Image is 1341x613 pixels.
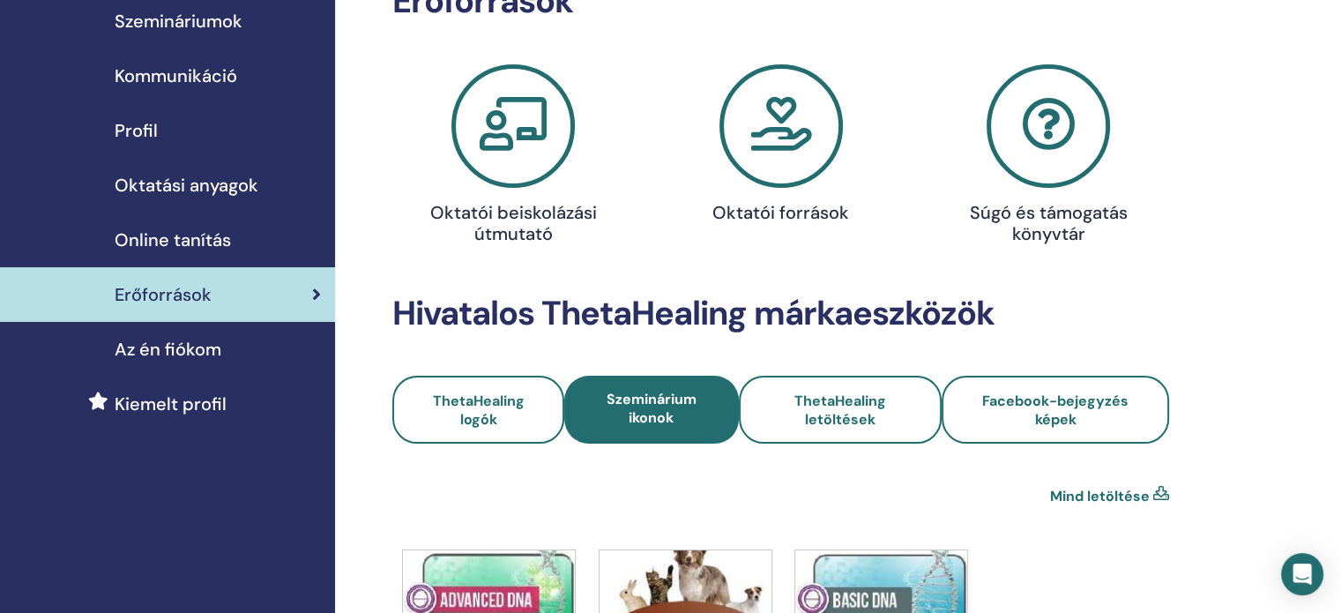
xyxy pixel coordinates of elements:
[982,392,1129,429] span: Facebook-bejegyzés képek
[695,202,868,223] h4: Oktatói források
[115,227,231,253] span: Online tanítás
[427,202,600,244] h4: Oktatói beiskolázási útmutató
[115,281,212,308] span: Erőforrások
[942,376,1169,444] a: Facebook-bejegyzés képek
[115,8,242,34] span: Szemináriumok
[390,64,637,251] a: Oktatói beiskolázási útmutató
[115,117,158,144] span: Profil
[564,376,738,444] a: Szeminárium ikonok
[115,63,237,89] span: Kommunikáció
[794,392,886,429] span: ThetaHealing letöltések
[658,64,905,230] a: Oktatói források
[739,376,942,444] a: ThetaHealing letöltések
[1050,486,1150,507] a: Mind letöltése
[1281,553,1323,595] div: Open Intercom Messenger
[433,392,525,429] span: ThetaHealing logók
[962,202,1135,244] h4: Súgó és támogatás könyvtár
[115,336,221,363] span: Az én fiókom
[392,294,1169,334] h2: Hivatalos ThetaHealing márkaeszközök
[115,172,258,198] span: Oktatási anyagok
[925,64,1172,251] a: Súgó és támogatás könyvtár
[607,390,697,427] span: Szeminárium ikonok
[115,391,227,417] span: Kiemelt profil
[392,376,564,444] a: ThetaHealing logók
